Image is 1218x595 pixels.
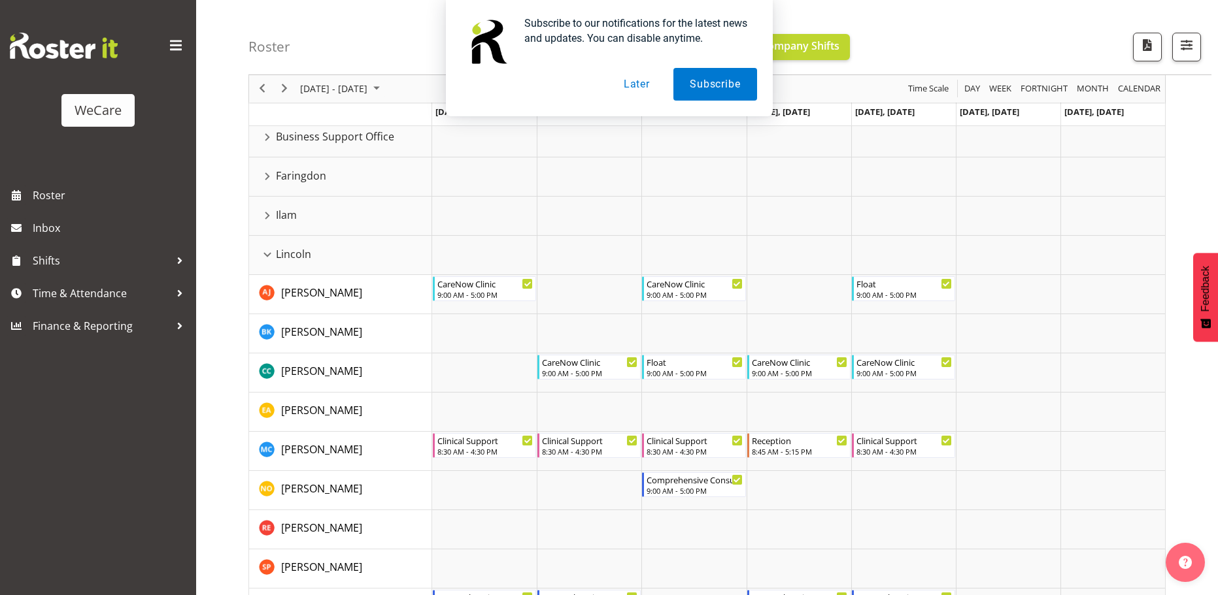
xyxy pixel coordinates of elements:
[673,68,756,101] button: Subscribe
[249,549,432,588] td: Samantha Poultney resource
[433,276,536,301] div: Amy Johannsen"s event - CareNow Clinic Begin From Monday, October 6, 2025 at 9:00:00 AM GMT+13:00...
[647,434,742,447] div: Clinical Support
[747,355,851,379] div: Charlotte Courtney"s event - CareNow Clinic Begin From Thursday, October 9, 2025 at 9:00:00 AM GM...
[249,275,432,314] td: Amy Johannsen resource
[856,368,952,378] div: 9:00 AM - 5:00 PM
[852,433,955,458] div: Mary Childs"s event - Clinical Support Begin From Friday, October 10, 2025 at 8:30:00 AM GMT+13:0...
[249,118,432,157] td: Business Support Office resource
[542,368,637,378] div: 9:00 AM - 5:00 PM
[249,393,432,432] td: Ena Advincula resource
[462,16,514,68] img: notification icon
[647,446,742,457] div: 8:30 AM - 4:30 PM
[542,434,637,447] div: Clinical Support
[852,355,955,379] div: Charlotte Courtney"s event - CareNow Clinic Begin From Friday, October 10, 2025 at 9:00:00 AM GMT...
[542,446,637,457] div: 8:30 AM - 4:30 PM
[33,283,170,303] span: Time & Attendance
[1179,556,1192,569] img: help-xxl-2.png
[642,472,745,497] div: Natasha Ottley"s event - Comprehensive Consult Begin From Wednesday, October 8, 2025 at 9:00:00 A...
[1193,253,1218,342] button: Feedback - Show survey
[642,355,745,379] div: Charlotte Courtney"s event - Float Begin From Wednesday, October 8, 2025 at 9:00:00 AM GMT+13:00 ...
[1200,266,1211,312] span: Feedback
[281,364,362,378] span: [PERSON_NAME]
[281,481,362,496] span: [PERSON_NAME]
[752,368,847,378] div: 9:00 AM - 5:00 PM
[642,276,745,301] div: Amy Johannsen"s event - CareNow Clinic Begin From Wednesday, October 8, 2025 at 9:00:00 AM GMT+13...
[281,560,362,574] span: [PERSON_NAME]
[281,559,362,575] a: [PERSON_NAME]
[537,433,641,458] div: Mary Childs"s event - Clinical Support Begin From Tuesday, October 7, 2025 at 8:30:00 AM GMT+13:0...
[856,289,952,300] div: 9:00 AM - 5:00 PM
[607,68,666,101] button: Later
[752,434,847,447] div: Reception
[537,355,641,379] div: Charlotte Courtney"s event - CareNow Clinic Begin From Tuesday, October 7, 2025 at 9:00:00 AM GMT...
[33,185,190,205] span: Roster
[514,16,757,46] div: Subscribe to our notifications for the latest news and updates. You can disable anytime.
[33,218,190,238] span: Inbox
[747,433,851,458] div: Mary Childs"s event - Reception Begin From Thursday, October 9, 2025 at 8:45:00 AM GMT+13:00 Ends...
[437,277,533,290] div: CareNow Clinic
[249,157,432,197] td: Faringdon resource
[249,471,432,510] td: Natasha Ottley resource
[752,355,847,368] div: CareNow Clinic
[249,197,432,236] td: Ilam resource
[276,207,297,223] span: Ilam
[249,510,432,549] td: Rachel Els resource
[856,355,952,368] div: CareNow Clinic
[647,368,742,378] div: 9:00 AM - 5:00 PM
[276,168,326,184] span: Faringdon
[647,289,742,300] div: 9:00 AM - 5:00 PM
[856,434,952,447] div: Clinical Support
[249,314,432,353] td: Brian Ko resource
[647,473,742,486] div: Comprehensive Consult
[276,246,311,262] span: Lincoln
[281,442,362,457] a: [PERSON_NAME]
[752,446,847,457] div: 8:45 AM - 5:15 PM
[856,277,952,290] div: Float
[647,485,742,496] div: 9:00 AM - 5:00 PM
[437,289,533,300] div: 9:00 AM - 5:00 PM
[437,434,533,447] div: Clinical Support
[281,521,362,535] span: [PERSON_NAME]
[33,316,170,336] span: Finance & Reporting
[281,481,362,496] a: [PERSON_NAME]
[856,446,952,457] div: 8:30 AM - 4:30 PM
[281,363,362,379] a: [PERSON_NAME]
[249,353,432,393] td: Charlotte Courtney resource
[542,355,637,368] div: CareNow Clinic
[281,324,362,340] a: [PERSON_NAME]
[647,355,742,368] div: Float
[642,433,745,458] div: Mary Childs"s event - Clinical Support Begin From Wednesday, October 8, 2025 at 8:30:00 AM GMT+13...
[437,446,533,457] div: 8:30 AM - 4:30 PM
[852,276,955,301] div: Amy Johannsen"s event - Float Begin From Friday, October 10, 2025 at 9:00:00 AM GMT+13:00 Ends At...
[433,433,536,458] div: Mary Childs"s event - Clinical Support Begin From Monday, October 6, 2025 at 8:30:00 AM GMT+13:00...
[249,236,432,275] td: Lincoln resource
[281,325,362,339] span: [PERSON_NAME]
[647,277,742,290] div: CareNow Clinic
[276,129,394,144] span: Business Support Office
[33,251,170,270] span: Shifts
[281,285,362,300] span: [PERSON_NAME]
[249,432,432,471] td: Mary Childs resource
[281,402,362,418] a: [PERSON_NAME]
[281,520,362,536] a: [PERSON_NAME]
[281,285,362,300] a: [PERSON_NAME]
